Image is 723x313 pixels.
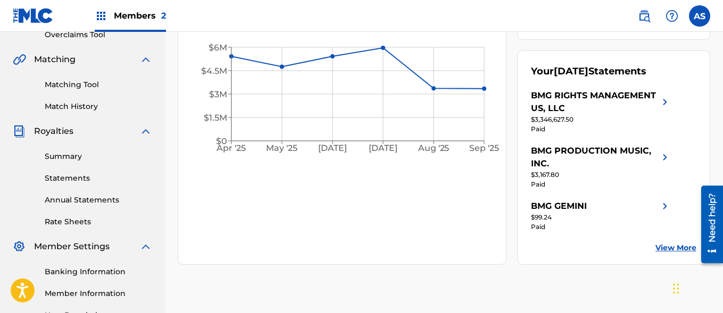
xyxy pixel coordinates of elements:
[531,145,671,189] a: BMG PRODUCTION MUSIC, INC.right chevron icon$3,167.80Paid
[689,5,710,27] div: User Menu
[531,145,659,170] div: BMG PRODUCTION MUSIC, INC.
[634,5,655,27] a: Public Search
[531,124,671,134] div: Paid
[161,11,166,21] span: 2
[204,113,227,123] tspan: $1.5M
[45,101,152,112] a: Match History
[659,89,671,115] img: right chevron icon
[673,273,679,304] div: Drag
[139,125,152,138] img: expand
[531,180,671,189] div: Paid
[318,143,347,154] tspan: [DATE]
[693,182,723,267] iframe: Resource Center
[369,143,398,154] tspan: [DATE]
[45,29,152,40] a: Overclaims Tool
[217,143,246,154] tspan: Apr '25
[45,173,152,184] a: Statements
[661,5,683,27] div: Help
[666,10,678,22] img: help
[638,10,651,22] img: search
[34,240,110,253] span: Member Settings
[13,53,26,66] img: Matching
[139,53,152,66] img: expand
[45,288,152,299] a: Member Information
[659,200,671,213] img: right chevron icon
[655,242,696,253] a: View More
[201,66,227,76] tspan: $4.5M
[45,194,152,206] a: Annual Statements
[209,89,227,99] tspan: $3M
[531,170,671,180] div: $3,167.80
[531,89,671,134] a: BMG RIGHTS MANAGEMENT US, LLCright chevron icon$3,346,627.50Paid
[45,216,152,227] a: Rate Sheets
[13,240,26,253] img: Member Settings
[34,125,73,138] span: Royalties
[95,10,107,22] img: Top Rightsholders
[418,143,450,154] tspan: Aug '25
[531,200,671,232] a: BMG GEMINIright chevron icon$99.24Paid
[45,151,152,162] a: Summary
[13,8,54,23] img: MLC Logo
[659,145,671,170] img: right chevron icon
[531,222,671,232] div: Paid
[531,200,587,213] div: BMG GEMINI
[531,89,659,115] div: BMG RIGHTS MANAGEMENT US, LLC
[34,53,76,66] span: Matching
[209,43,227,53] tspan: $6M
[531,115,671,124] div: $3,346,627.50
[531,64,646,79] div: Your Statements
[114,10,166,22] span: Members
[554,65,588,77] span: [DATE]
[45,266,152,277] a: Banking Information
[45,79,152,90] a: Matching Tool
[531,213,671,222] div: $99.24
[216,136,227,146] tspan: $0
[670,262,723,313] iframe: Chat Widget
[139,240,152,253] img: expand
[267,143,298,154] tspan: May '25
[13,125,26,138] img: Royalties
[470,143,500,154] tspan: Sep '25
